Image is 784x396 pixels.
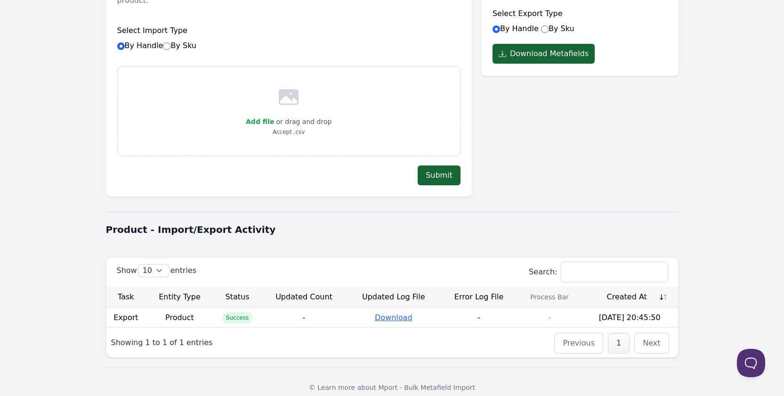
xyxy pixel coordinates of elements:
label: Show entries [117,266,197,275]
th: Created At: activate to sort column ascending [582,287,678,308]
h6: Select Import Type [117,25,461,36]
td: Product [145,308,213,327]
label: By Handle [117,41,197,50]
label: Search: [529,267,667,276]
input: By HandleBy Sku [117,42,125,50]
h1: Product - Import/Export Activity [106,223,679,236]
input: By Handle [493,25,500,33]
a: Previous [563,338,595,347]
h6: Select Export Type [493,8,667,19]
div: Showing 1 to 1 of 1 entries [106,330,218,355]
a: 1 [616,338,621,347]
button: Download Metafields [493,44,595,64]
p: or drag and drop [274,116,331,127]
label: By Handle [493,24,539,33]
a: Next [643,338,660,347]
label: By Sku [163,41,196,50]
span: - [477,313,480,322]
td: - [517,308,582,327]
td: [DATE] 20:45:50 [582,308,678,327]
span: Add file [246,118,274,125]
button: Submit [418,165,461,185]
label: By Sku [541,24,574,33]
select: Showentries [138,264,169,277]
a: Download [375,313,412,322]
a: Mport - Bulk Metafield Import [379,384,476,391]
input: Search: [561,262,668,282]
span: Success [222,312,252,323]
input: By Sku [163,42,170,50]
input: By Sku [541,25,549,33]
p: Accept .csv [246,127,331,137]
td: Export [106,308,146,327]
span: - [303,313,306,322]
span: © Learn more about [309,384,376,391]
iframe: Toggle Customer Support [737,349,765,377]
